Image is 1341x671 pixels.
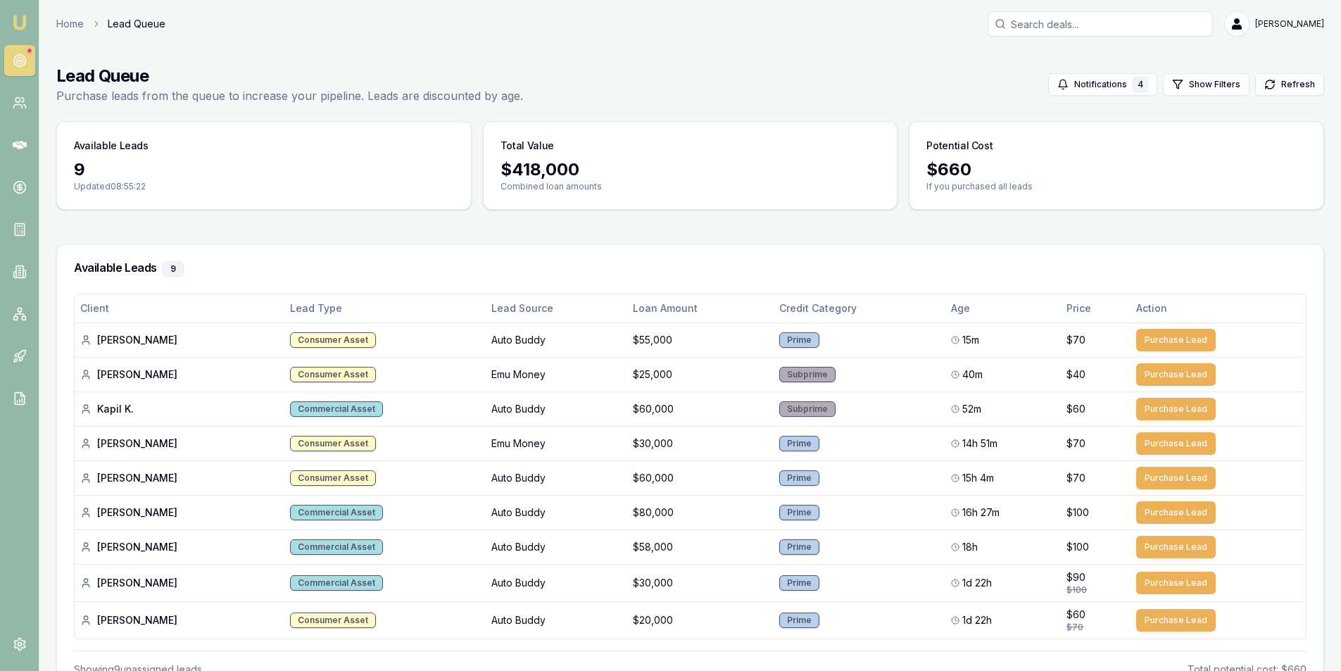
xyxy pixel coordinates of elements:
span: $70 [1066,471,1085,485]
div: 4 [1133,77,1148,92]
span: $70 [1066,437,1085,451]
div: Prime [779,436,819,451]
span: 1d 22h [962,613,992,627]
th: Client [75,294,284,322]
td: Auto Buddy [486,495,627,529]
span: $90 [1066,570,1085,584]
td: $60,000 [627,460,774,495]
span: 15m [962,333,979,347]
td: Auto Buddy [486,564,627,601]
div: Prime [779,332,819,348]
button: Purchase Lead [1136,398,1216,420]
div: Commercial Asset [290,401,383,417]
div: [PERSON_NAME] [80,333,279,347]
td: $30,000 [627,426,774,460]
div: Commercial Asset [290,539,383,555]
button: Refresh [1255,73,1324,96]
span: 15h 4m [962,471,994,485]
button: Purchase Lead [1136,329,1216,351]
div: $ 660 [926,158,1307,181]
td: $58,000 [627,529,774,564]
h3: Potential Cost [926,139,993,153]
td: Auto Buddy [486,529,627,564]
td: $60,000 [627,391,774,426]
td: $25,000 [627,357,774,391]
p: If you purchased all leads [926,181,1307,192]
div: Prime [779,613,819,628]
th: Lead Source [486,294,627,322]
th: Credit Category [774,294,945,322]
span: $100 [1066,506,1089,520]
div: [PERSON_NAME] [80,437,279,451]
th: Loan Amount [627,294,774,322]
div: Prime [779,539,819,555]
div: Prime [779,575,819,591]
button: Purchase Lead [1136,609,1216,632]
span: $60 [1066,608,1085,622]
div: $100 [1066,584,1125,596]
div: $ 418,000 [500,158,881,181]
div: [PERSON_NAME] [80,540,279,554]
div: 9 [163,261,184,277]
td: $80,000 [627,495,774,529]
div: Consumer Asset [290,436,376,451]
div: Subprime [779,401,836,417]
div: [PERSON_NAME] [80,576,279,590]
div: Consumer Asset [290,332,376,348]
div: Prime [779,505,819,520]
h3: Total Value [500,139,554,153]
span: Lead Queue [108,17,165,31]
span: 40m [962,368,983,382]
th: Action [1131,294,1306,322]
p: Purchase leads from the queue to increase your pipeline. Leads are discounted by age. [56,87,523,104]
div: Consumer Asset [290,470,376,486]
button: Purchase Lead [1136,467,1216,489]
button: Notifications4 [1048,73,1157,96]
button: Purchase Lead [1136,501,1216,524]
th: Price [1061,294,1131,322]
span: $60 [1066,402,1085,416]
div: $70 [1066,622,1125,633]
span: [PERSON_NAME] [1255,18,1324,30]
div: [PERSON_NAME] [80,368,279,382]
h3: Available Leads [74,261,1307,277]
a: Home [56,17,84,31]
button: Purchase Lead [1136,432,1216,455]
input: Search deals [988,11,1213,37]
td: Emu Money [486,426,627,460]
th: Lead Type [284,294,486,322]
td: Auto Buddy [486,322,627,357]
img: emu-icon-u.png [11,14,28,31]
div: Subprime [779,367,836,382]
button: Purchase Lead [1136,572,1216,594]
div: [PERSON_NAME] [80,506,279,520]
td: Auto Buddy [486,601,627,639]
td: Auto Buddy [486,460,627,495]
span: $100 [1066,540,1089,554]
div: Kapil K. [80,402,279,416]
td: $30,000 [627,564,774,601]
span: 1d 22h [962,576,992,590]
div: [PERSON_NAME] [80,471,279,485]
span: 18h [962,540,978,554]
span: 16h 27m [962,506,1000,520]
div: Commercial Asset [290,505,383,520]
div: Consumer Asset [290,613,376,628]
h3: Available Leads [74,139,149,153]
div: Consumer Asset [290,367,376,382]
button: Show Filters [1163,73,1249,96]
span: 14h 51m [962,437,997,451]
button: Purchase Lead [1136,536,1216,558]
div: [PERSON_NAME] [80,613,279,627]
h1: Lead Queue [56,65,523,87]
div: 9 [74,158,454,181]
button: Purchase Lead [1136,363,1216,386]
td: Emu Money [486,357,627,391]
p: Updated 08:55:22 [74,181,454,192]
nav: breadcrumb [56,17,165,31]
td: $20,000 [627,601,774,639]
th: Age [945,294,1061,322]
span: $70 [1066,333,1085,347]
td: $55,000 [627,322,774,357]
td: Auto Buddy [486,391,627,426]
